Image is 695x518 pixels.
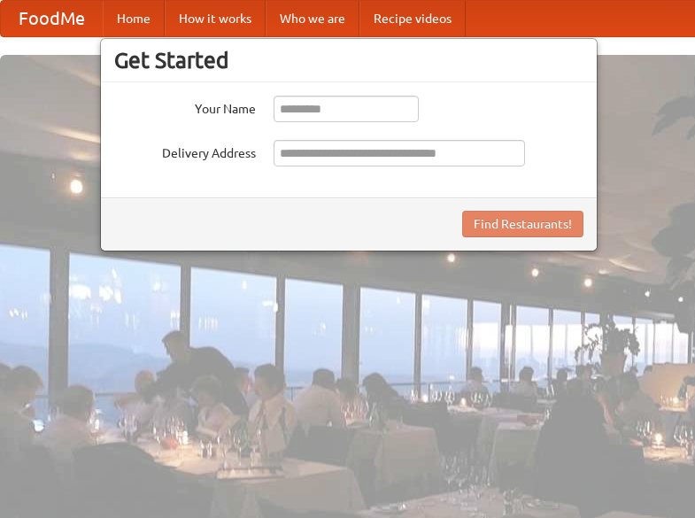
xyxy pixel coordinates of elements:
[359,1,466,36] a: Recipe videos
[165,1,266,36] a: How it works
[462,211,583,237] button: Find Restaurants!
[114,96,256,118] label: Your Name
[266,1,359,36] a: Who we are
[114,47,583,73] h3: Get Started
[103,1,165,36] a: Home
[1,1,103,36] a: FoodMe
[114,140,256,162] label: Delivery Address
